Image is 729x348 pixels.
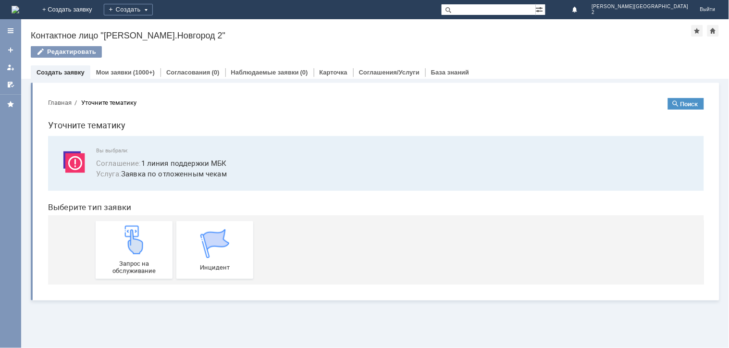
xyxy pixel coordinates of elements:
[136,131,213,188] a: Инцидент
[12,6,19,13] a: Перейти на домашнюю страницу
[8,28,664,42] h1: Уточните тематику
[56,78,81,88] span: Услуга :
[41,9,96,16] div: Уточните тематику
[707,25,719,37] div: Сделать домашней страницей
[3,77,18,92] a: Мои согласования
[58,170,129,184] span: Запрос на обслуживание
[8,112,664,122] header: Выберите тип заявки
[19,57,48,86] img: svg%3E
[56,67,186,78] button: Соглашение:1 линия поддержки МБК
[320,69,347,76] a: Карточка
[56,68,101,77] span: Соглашение :
[592,4,689,10] span: [PERSON_NAME][GEOGRAPHIC_DATA]
[56,78,652,89] span: Заявка по отложенным чекам
[359,69,420,76] a: Соглашения/Услуги
[300,69,308,76] div: (0)
[12,6,19,13] img: logo
[160,139,189,168] img: get067d4ba7cf7247ad92597448b2db9300
[166,69,210,76] a: Согласования
[133,69,155,76] div: (1000+)
[692,25,703,37] div: Добавить в избранное
[104,4,153,15] div: Создать
[31,31,692,40] div: Контактное лицо "[PERSON_NAME].Новгород 2"
[139,174,210,181] span: Инцидент
[96,69,132,76] a: Мои заявки
[3,42,18,58] a: Создать заявку
[8,8,31,16] button: Главная
[3,60,18,75] a: Мои заявки
[55,131,132,188] a: Запрос на обслуживание
[628,8,664,19] button: Поиск
[231,69,299,76] a: Наблюдаемые заявки
[56,57,652,63] span: Вы выбрали:
[37,69,85,76] a: Создать заявку
[212,69,220,76] div: (0)
[79,135,108,164] img: get23c147a1b4124cbfa18e19f2abec5e8f
[592,10,689,15] span: 2
[536,4,545,13] span: Расширенный поиск
[431,69,469,76] a: База знаний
